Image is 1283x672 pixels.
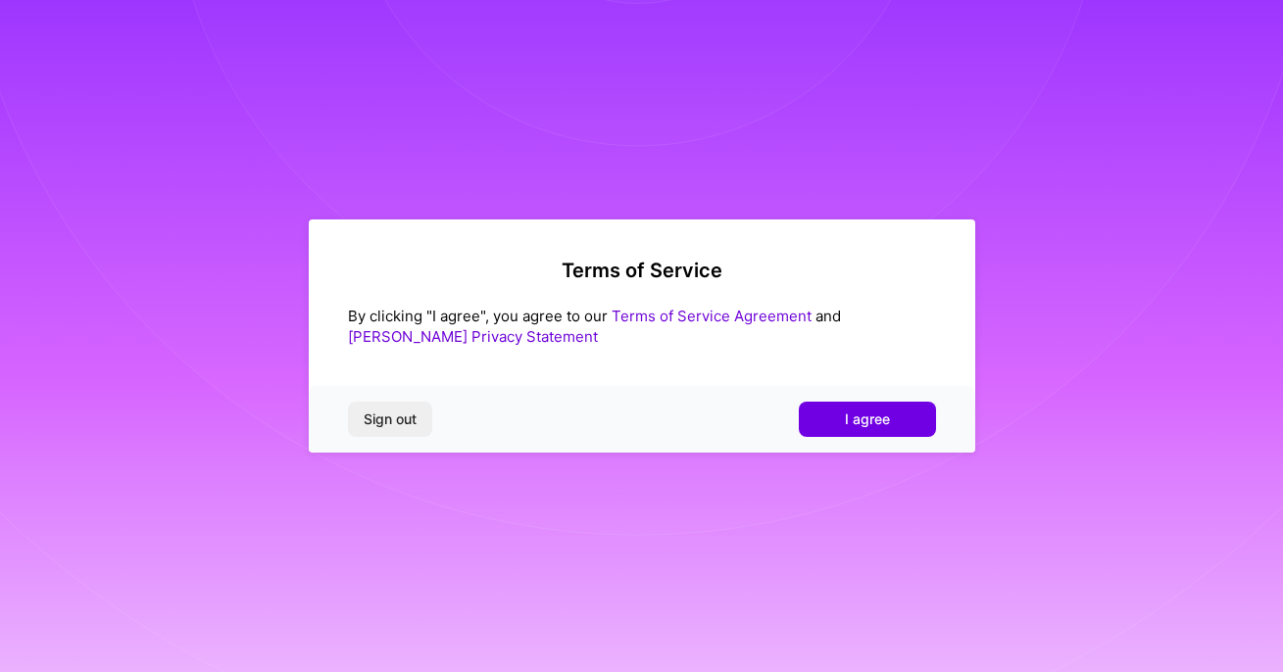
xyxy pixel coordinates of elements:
[612,307,812,325] a: Terms of Service Agreement
[845,409,890,429] span: I agree
[364,409,417,429] span: Sign out
[348,402,432,437] button: Sign out
[348,306,936,347] div: By clicking "I agree", you agree to our and
[348,327,598,346] a: [PERSON_NAME] Privacy Statement
[799,402,936,437] button: I agree
[348,259,936,282] h2: Terms of Service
